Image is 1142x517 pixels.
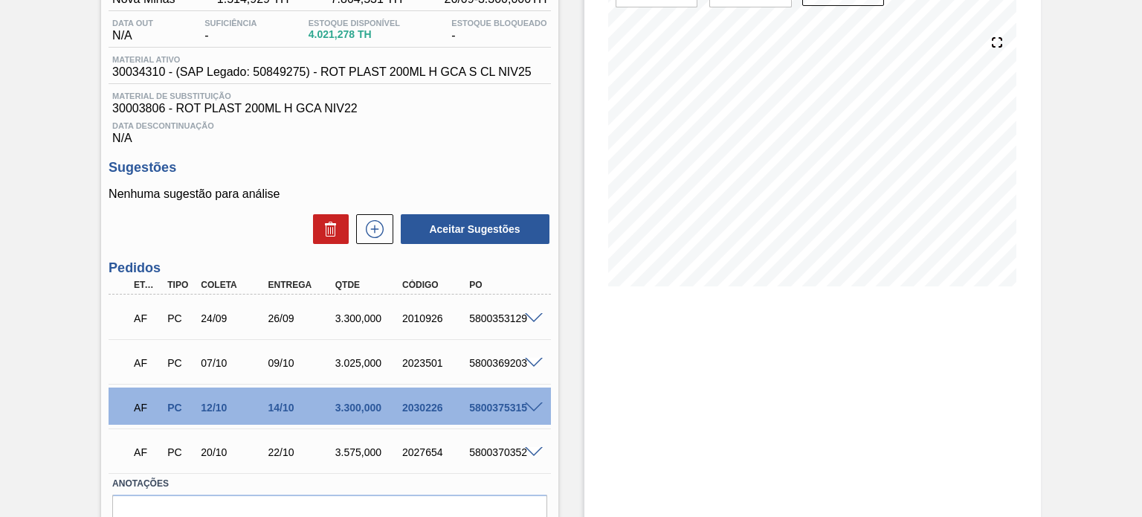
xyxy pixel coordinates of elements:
button: Aceitar Sugestões [401,214,549,244]
div: Qtde [332,280,405,290]
div: 5800375315 [465,402,539,414]
div: 3.300,000 [332,402,405,414]
div: Etapa [130,280,164,290]
span: Data Descontinuação [112,121,546,130]
p: AF [134,312,160,324]
div: 5800370352 [465,446,539,458]
p: AF [134,402,160,414]
div: 2010926 [399,312,472,324]
div: Nova sugestão [349,214,393,244]
span: Material de Substituição [112,91,546,100]
div: - [201,19,260,42]
div: Coleta [197,280,271,290]
label: Anotações [112,473,546,495]
span: Data out [112,19,153,28]
div: PO [465,280,539,290]
h3: Sugestões [109,160,550,176]
div: 09/10/2025 [265,357,338,369]
p: AF [134,357,160,369]
div: 5800353129 [465,312,539,324]
div: Código [399,280,472,290]
span: Suficiência [204,19,257,28]
span: 4.021,278 TH [309,29,400,40]
div: 26/09/2025 [265,312,338,324]
div: Pedido de Compra [164,357,197,369]
div: 3.575,000 [332,446,405,458]
div: N/A [109,19,157,42]
div: - [448,19,550,42]
div: 07/10/2025 [197,357,271,369]
div: N/A [109,115,550,145]
div: 5800369203 [465,357,539,369]
div: Excluir Sugestões [306,214,349,244]
div: 2027654 [399,446,472,458]
div: Aceitar Sugestões [393,213,551,245]
span: 30003806 - ROT PLAST 200ML H GCA NIV22 [112,102,546,115]
h3: Pedidos [109,260,550,276]
span: Estoque Bloqueado [451,19,546,28]
div: Aguardando Faturamento [130,347,164,379]
div: Aguardando Faturamento [130,302,164,335]
div: 20/10/2025 [197,446,271,458]
div: 12/10/2025 [197,402,271,414]
div: Entrega [265,280,338,290]
span: Material ativo [112,55,532,64]
div: 2030226 [399,402,472,414]
span: Estoque Disponível [309,19,400,28]
div: Aguardando Faturamento [130,391,164,424]
div: 22/10/2025 [265,446,338,458]
div: 3.025,000 [332,357,405,369]
div: Pedido de Compra [164,402,197,414]
div: Aguardando Faturamento [130,436,164,469]
div: 2023501 [399,357,472,369]
p: AF [134,446,160,458]
p: Nenhuma sugestão para análise [109,187,550,201]
div: Tipo [164,280,197,290]
div: Pedido de Compra [164,312,197,324]
div: 14/10/2025 [265,402,338,414]
div: 3.300,000 [332,312,405,324]
div: 24/09/2025 [197,312,271,324]
div: Pedido de Compra [164,446,197,458]
span: 30034310 - (SAP Legado: 50849275) - ROT PLAST 200ML H GCA S CL NIV25 [112,65,532,79]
